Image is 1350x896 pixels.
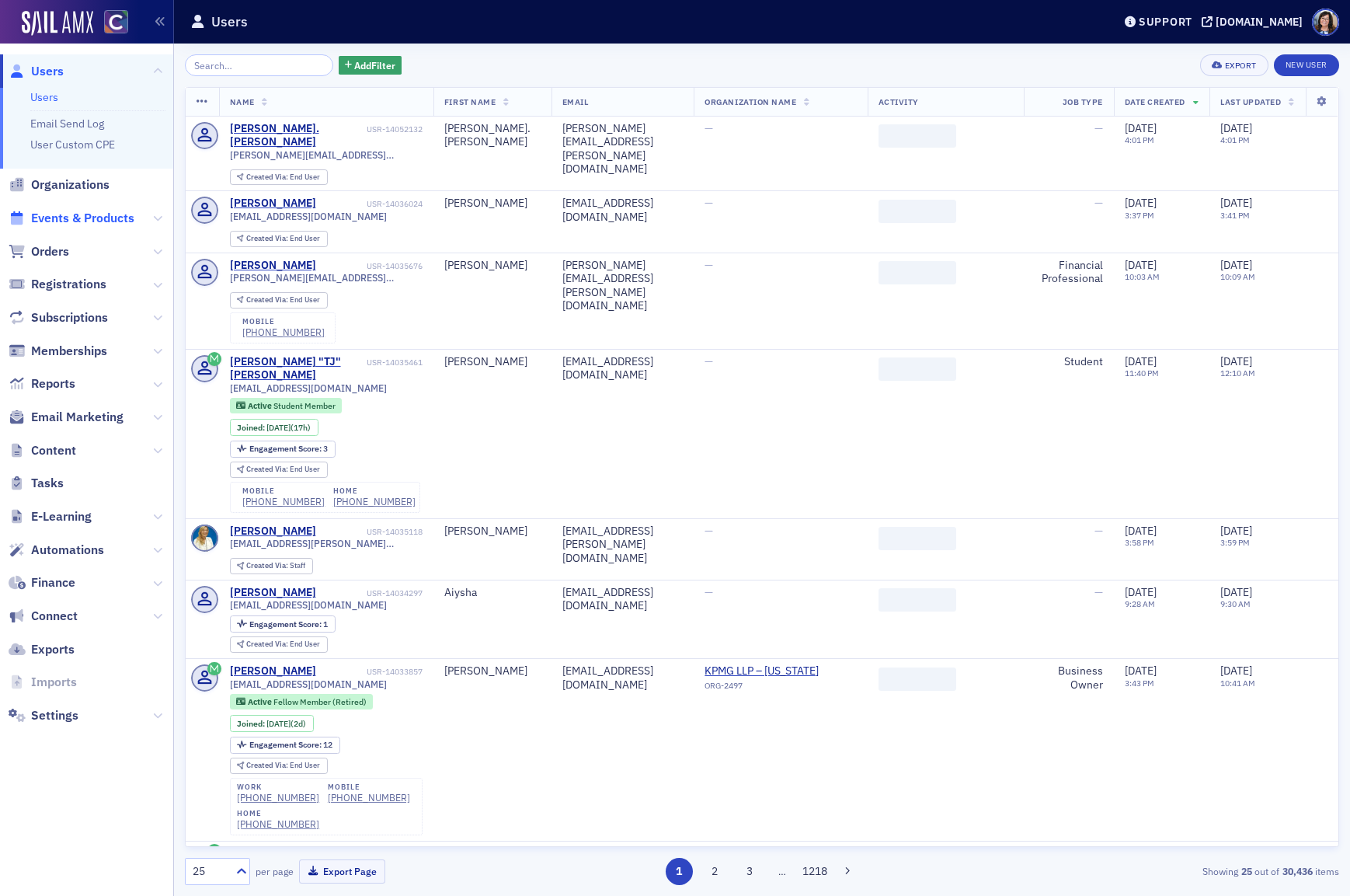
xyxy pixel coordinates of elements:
[562,586,684,613] div: [EMAIL_ADDRESS][DOMAIN_NAME]
[249,620,328,629] div: 1
[237,719,266,729] span: Joined :
[236,401,335,411] a: Active Student Member
[333,496,416,507] a: [PHONE_NUMBER]
[246,465,320,474] div: End User
[318,261,423,271] div: USR-14035676
[230,678,387,690] span: [EMAIL_ADDRESS][DOMAIN_NAME]
[9,210,134,227] a: Events & Products
[246,173,320,182] div: End User
[249,741,332,749] div: 12
[242,326,325,338] div: [PHONE_NUMBER]
[30,138,115,152] a: User Custom CPE
[9,442,76,459] a: Content
[444,664,541,678] div: [PERSON_NAME]
[230,758,328,774] div: Created Via: End User
[230,586,316,600] a: [PERSON_NAME]
[562,122,684,176] div: [PERSON_NAME][EMAIL_ADDRESS][PERSON_NAME][DOMAIN_NAME]
[230,382,387,394] span: [EMAIL_ADDRESS][DOMAIN_NAME]
[246,640,320,649] div: End User
[230,737,340,754] div: Engagement Score: 12
[31,210,134,227] span: Events & Products
[230,419,318,436] div: Joined: 2025-09-24 00:00:00
[1125,585,1157,599] span: [DATE]
[273,400,336,411] span: Student Member
[966,864,1339,878] div: Showing out of items
[1125,134,1154,145] time: 4:01 PM
[237,818,319,830] div: [PHONE_NUMBER]
[705,681,846,696] div: ORG-2497
[705,524,713,538] span: —
[31,343,107,360] span: Memberships
[31,574,75,591] span: Finance
[705,121,713,135] span: —
[31,475,64,492] span: Tasks
[444,355,541,369] div: [PERSON_NAME]
[237,792,319,804] div: [PHONE_NUMBER]
[1125,271,1160,282] time: 10:03 AM
[1094,121,1103,135] span: —
[1200,54,1268,76] button: Export
[1035,259,1102,286] div: Financial Professional
[31,542,104,559] span: Automations
[1139,15,1192,29] div: Support
[31,674,77,691] span: Imports
[230,122,364,149] a: [PERSON_NAME].[PERSON_NAME]
[1125,678,1154,689] time: 3:43 PM
[230,525,316,539] div: [PERSON_NAME]
[9,409,124,426] a: Email Marketing
[705,196,713,210] span: —
[230,355,364,382] div: [PERSON_NAME] "TJ" [PERSON_NAME]
[230,441,336,458] div: Engagement Score: 3
[31,707,78,724] span: Settings
[246,172,290,182] span: Created Via :
[1125,368,1159,378] time: 11:40 PM
[562,259,684,313] div: [PERSON_NAME][EMAIL_ADDRESS][PERSON_NAME][DOMAIN_NAME]
[273,696,367,707] span: Fellow Member (Retired)
[562,197,684,224] div: [EMAIL_ADDRESS][DOMAIN_NAME]
[31,641,75,658] span: Exports
[1202,16,1308,27] button: [DOMAIN_NAME]
[242,496,325,507] a: [PHONE_NUMBER]
[1220,354,1252,368] span: [DATE]
[9,375,75,392] a: Reports
[236,697,366,707] a: Active Fellow Member (Retired)
[185,54,333,76] input: Search…
[211,12,248,31] h1: Users
[237,809,319,818] div: home
[367,124,423,134] div: USR-14052132
[266,423,311,433] div: (17h)
[1220,271,1255,282] time: 10:09 AM
[1125,121,1157,135] span: [DATE]
[230,664,316,678] a: [PERSON_NAME]
[266,719,306,729] div: (2d)
[249,619,323,629] span: Engagement Score :
[93,10,128,37] a: View Homepage
[9,309,108,326] a: Subscriptions
[705,96,796,107] span: Organization Name
[299,859,385,884] button: Export Page
[230,599,387,611] span: [EMAIL_ADDRESS][DOMAIN_NAME]
[705,664,846,678] span: KPMG LLP – New York
[9,542,104,559] a: Automations
[230,259,316,273] div: [PERSON_NAME]
[879,357,956,381] span: ‌
[230,197,316,211] div: [PERSON_NAME]
[1125,598,1155,609] time: 9:28 AM
[9,707,78,724] a: Settings
[879,200,956,223] span: ‌
[246,295,290,305] span: Created Via :
[246,762,320,770] div: End User
[1220,524,1252,538] span: [DATE]
[9,63,64,80] a: Users
[562,525,684,566] div: [EMAIL_ADDRESS][PERSON_NAME][DOMAIN_NAME]
[230,96,255,107] span: Name
[444,259,541,273] div: [PERSON_NAME]
[1220,121,1252,135] span: [DATE]
[9,608,78,625] a: Connect
[1238,864,1254,878] strong: 25
[31,375,75,392] span: Reports
[1035,664,1102,692] div: Business Owner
